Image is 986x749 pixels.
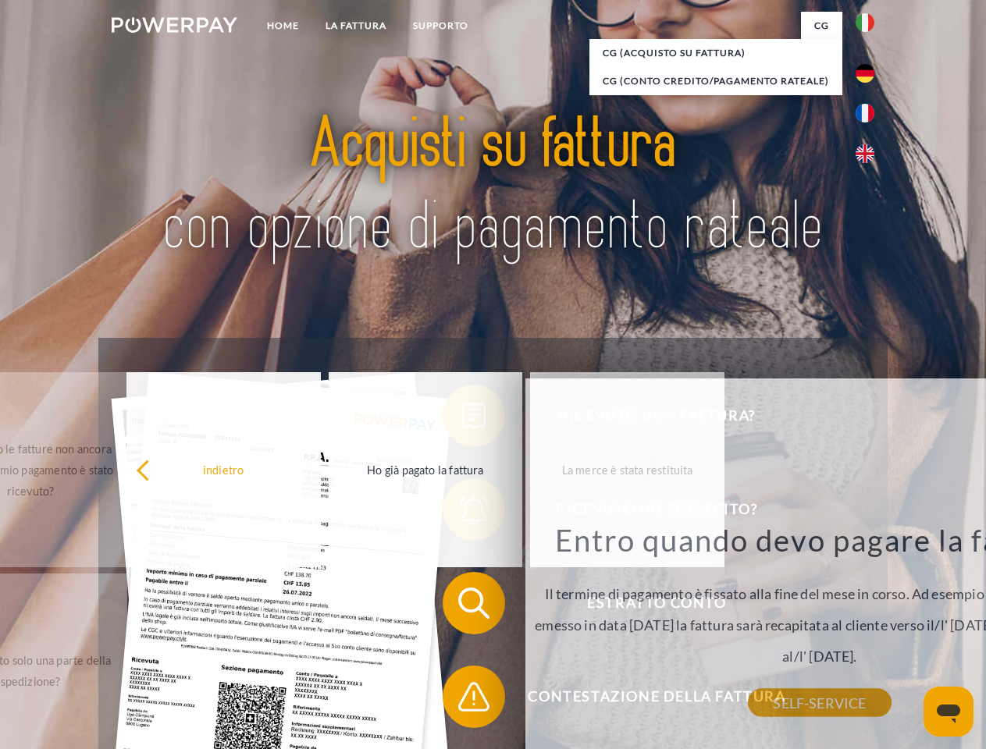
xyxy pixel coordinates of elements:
[856,13,874,32] img: it
[443,572,849,634] button: Estratto conto
[589,67,842,95] a: CG (Conto Credito/Pagamento rateale)
[748,689,891,717] a: SELF-SERVICE
[136,459,311,480] div: indietro
[338,459,514,480] div: Ho già pagato la fattura
[589,39,842,67] a: CG (Acquisto su fattura)
[801,12,842,40] a: CG
[312,12,400,40] a: LA FATTURA
[443,666,849,728] button: Contestazione della fattura
[856,104,874,122] img: fr
[112,17,237,33] img: logo-powerpay-white.svg
[454,584,493,623] img: qb_search.svg
[924,687,974,737] iframe: Pulsante per aprire la finestra di messaggistica
[254,12,312,40] a: Home
[149,75,837,299] img: title-powerpay_it.svg
[856,144,874,163] img: en
[400,12,482,40] a: Supporto
[856,64,874,83] img: de
[454,677,493,716] img: qb_warning.svg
